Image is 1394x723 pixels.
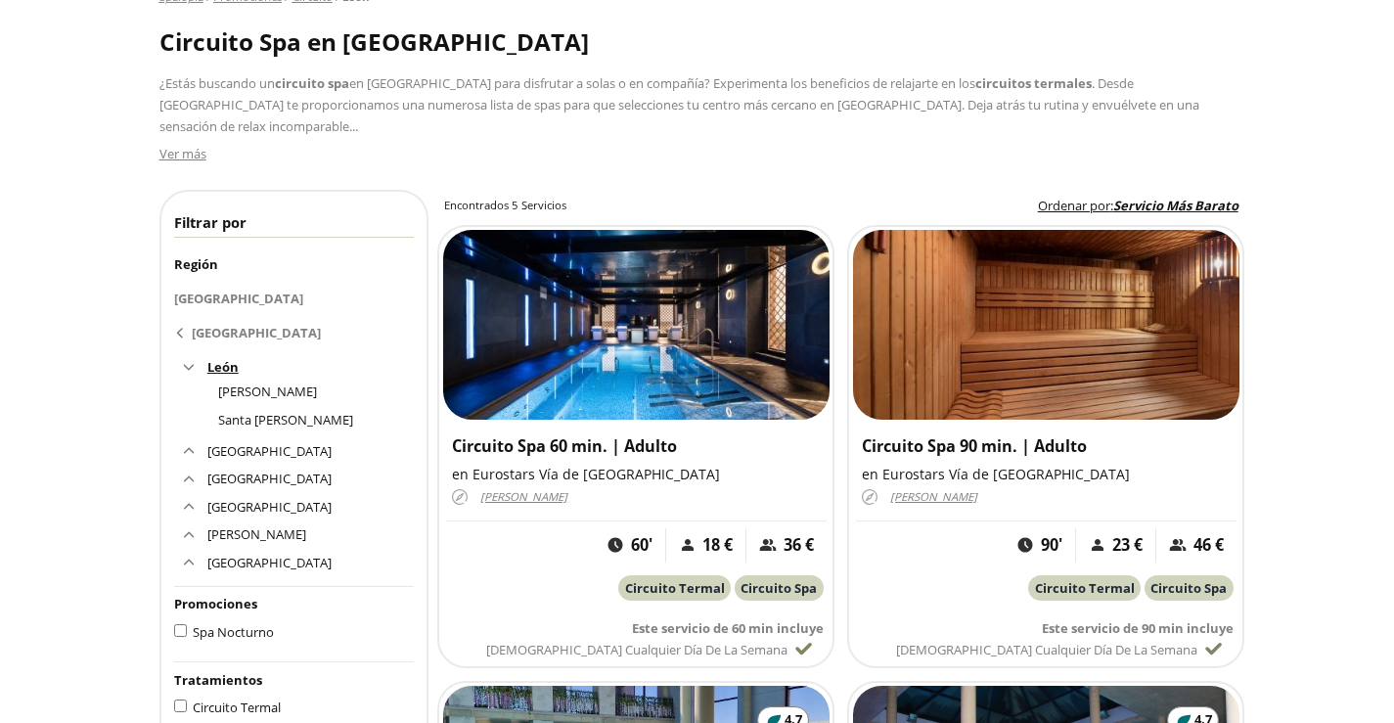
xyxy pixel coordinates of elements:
b: circuitos termales [975,74,1092,92]
a: [GEOGRAPHIC_DATA] [207,498,332,516]
p: [GEOGRAPHIC_DATA] [174,288,414,309]
label: : [1038,197,1238,216]
span: Este servicio de 60 min incluye [632,619,824,637]
span: Ordenar por [1038,197,1110,214]
span: Circuito Termal [1035,579,1135,597]
span: ¿Estás buscando un en [GEOGRAPHIC_DATA] para disfrutar a solas o en compañía? Experimenta los ben... [159,74,1199,135]
span: Tratamientos [174,671,262,689]
div: [GEOGRAPHIC_DATA] [192,319,321,347]
span: [DEMOGRAPHIC_DATA] Cualquier Día de la Semana [896,641,1197,658]
span: Promociones [174,595,257,612]
span: Circuito Termal [193,699,281,716]
a: [GEOGRAPHIC_DATA] [207,470,332,487]
span: Ver más [159,145,206,162]
button: Ver más [159,143,206,164]
a: [GEOGRAPHIC_DATA] [174,316,414,350]
a: [PERSON_NAME] [218,383,317,400]
span: 60' [631,534,652,557]
span: 90' [1041,534,1062,557]
span: 36 € [784,534,814,557]
h3: Circuito Spa 60 min. | Adulto [452,435,820,458]
span: Región [174,255,218,273]
span: Servicio Más Barato [1113,197,1238,214]
span: .. [352,117,358,135]
a: Santa [PERSON_NAME] [218,411,353,429]
a: Circuito Spa 90 min. | Adultoen Eurostars Vía de [GEOGRAPHIC_DATA][PERSON_NAME]90'23 €46 €Circuit... [847,225,1244,668]
div: Circuito Spa en [GEOGRAPHIC_DATA] [159,27,1236,56]
span: Circuito Termal [625,579,725,597]
span: 18 € [702,534,733,557]
span: Circuito Spa [1150,579,1227,597]
a: [GEOGRAPHIC_DATA] [207,442,332,460]
p: en Eurostars Vía de [GEOGRAPHIC_DATA] [862,464,1230,485]
a: [GEOGRAPHIC_DATA] [207,554,332,571]
span: Filtrar por [174,212,247,232]
span: 23 € [1112,534,1143,557]
h3: Circuito Spa 90 min. | Adulto [862,435,1230,458]
span: [PERSON_NAME] [480,485,567,508]
h2: Encontrados 5 Servicios [444,198,566,213]
span: Circuito Spa [741,579,817,597]
span: León [207,358,239,376]
span: Spa Nocturno [193,623,274,641]
span: [DEMOGRAPHIC_DATA] Cualquier Día de la Semana [486,641,787,658]
p: en Eurostars Vía de [GEOGRAPHIC_DATA] [452,464,820,485]
a: Circuito Spa 60 min. | Adultoen Eurostars Vía de [GEOGRAPHIC_DATA][PERSON_NAME]60'18 €36 €Circuit... [437,225,834,668]
span: 46 € [1193,534,1224,557]
span: Este servicio de 90 min incluye [1042,619,1234,637]
a: [PERSON_NAME] [207,525,306,543]
b: circuito spa [275,74,349,92]
span: [PERSON_NAME] [890,485,977,508]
